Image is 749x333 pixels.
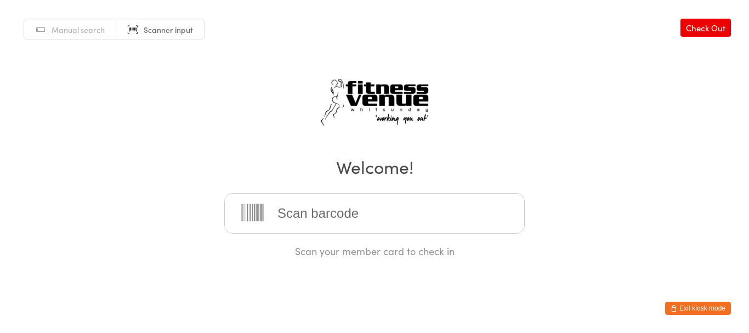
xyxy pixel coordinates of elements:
span: Manual search [52,24,105,35]
img: Fitness Venue Whitsunday [306,66,443,139]
a: Check Out [680,19,731,37]
div: Scan your member card to check in [224,244,525,258]
h2: Welcome! [11,154,738,179]
button: Exit kiosk mode [665,302,731,315]
span: Scanner input [144,24,193,35]
input: Scan barcode [224,193,525,234]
